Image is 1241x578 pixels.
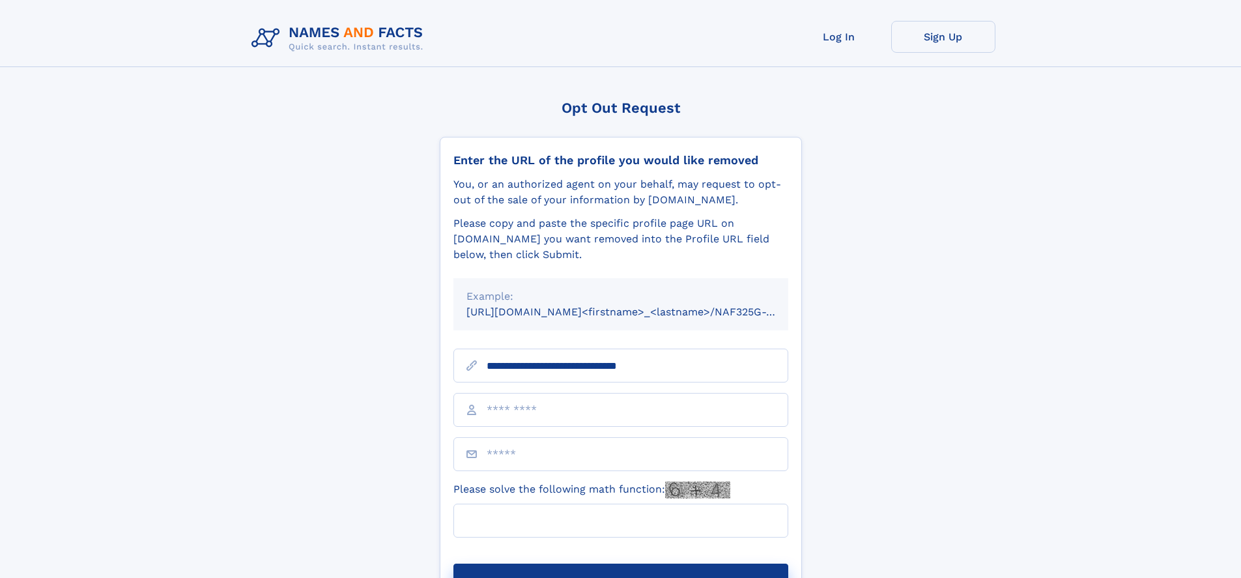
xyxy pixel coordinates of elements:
div: Example: [466,289,775,304]
div: You, or an authorized agent on your behalf, may request to opt-out of the sale of your informatio... [453,177,788,208]
small: [URL][DOMAIN_NAME]<firstname>_<lastname>/NAF325G-xxxxxxxx [466,306,813,318]
div: Enter the URL of the profile you would like removed [453,153,788,167]
a: Sign Up [891,21,995,53]
a: Log In [787,21,891,53]
div: Opt Out Request [440,100,802,116]
label: Please solve the following math function: [453,482,730,499]
img: Logo Names and Facts [246,21,434,56]
div: Please copy and paste the specific profile page URL on [DOMAIN_NAME] you want removed into the Pr... [453,216,788,263]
